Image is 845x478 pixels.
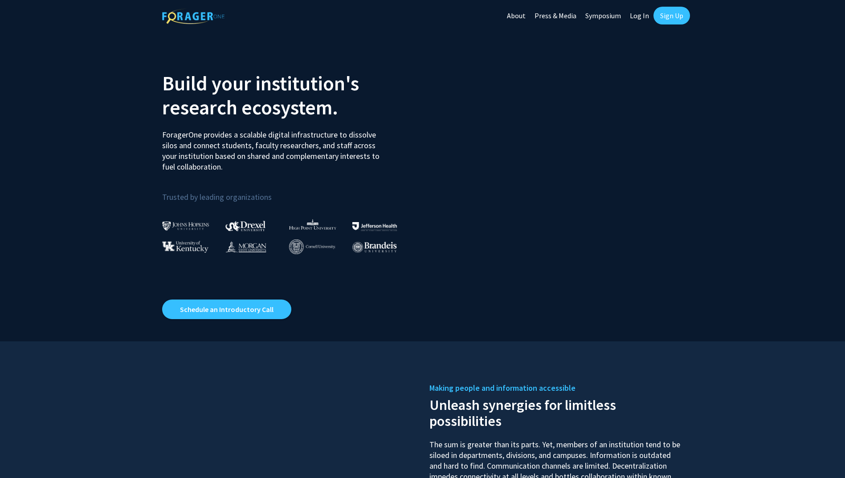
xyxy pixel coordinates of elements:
img: Morgan State University [225,241,266,252]
img: Brandeis University [352,242,397,253]
img: Thomas Jefferson University [352,222,397,231]
h5: Making people and information accessible [429,381,683,395]
img: Drexel University [225,221,265,231]
p: ForagerOne provides a scalable digital infrastructure to dissolve silos and connect students, fac... [162,123,386,172]
img: Johns Hopkins University [162,221,209,231]
img: ForagerOne Logo [162,8,225,24]
h2: Unleash synergies for limitless possibilities [429,395,683,429]
img: University of Kentucky [162,241,208,253]
a: Sign Up [653,7,690,24]
a: Opens in a new tab [162,300,291,319]
img: Cornell University [289,239,335,254]
img: High Point University [289,219,336,230]
p: Trusted by leading organizations [162,179,416,204]
h2: Build your institution's research ecosystem. [162,71,416,119]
